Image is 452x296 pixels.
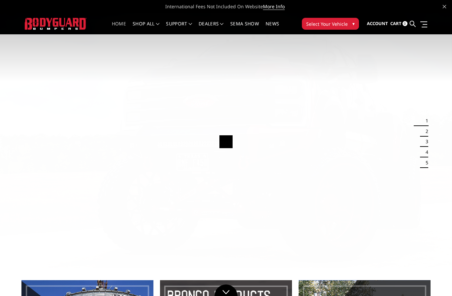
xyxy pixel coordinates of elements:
[302,18,359,30] button: Select Your Vehicle
[367,15,388,33] a: Account
[390,15,407,33] a: Cart 0
[422,137,428,147] button: 3 of 5
[112,21,126,34] a: Home
[266,21,279,34] a: News
[422,126,428,137] button: 2 of 5
[390,20,402,26] span: Cart
[133,21,159,34] a: shop all
[230,21,259,34] a: SEMA Show
[199,21,224,34] a: Dealers
[422,115,428,126] button: 1 of 5
[166,21,192,34] a: Support
[367,20,388,26] span: Account
[352,20,355,27] span: ▾
[422,158,428,168] button: 5 of 5
[403,21,407,26] span: 0
[263,3,285,10] a: More Info
[306,20,348,27] span: Select Your Vehicle
[422,147,428,158] button: 4 of 5
[25,18,86,30] img: BODYGUARD BUMPERS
